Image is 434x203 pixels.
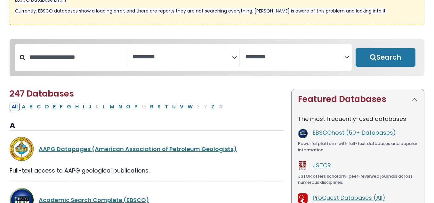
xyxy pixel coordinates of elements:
[298,114,418,123] p: The most frequently-used databases
[81,103,86,111] button: Filter Results I
[10,39,424,76] nav: Search filters
[292,89,424,109] button: Featured Databases
[313,129,396,137] a: EBSCOhost (50+ Databases)
[101,103,108,111] button: Filter Results L
[10,102,226,110] div: Alpha-list to filter by first letter of database name
[43,103,51,111] button: Filter Results D
[313,194,385,202] a: ProQuest Databases (All)
[39,145,237,153] a: AAPG Datapages (American Association of Petroleum Geologists)
[313,161,331,169] a: JSTOR
[170,103,178,111] button: Filter Results U
[298,173,418,186] div: JSTOR offers scholarly, peer-reviewed journals across numerous disciplines.
[28,103,35,111] button: Filter Results B
[163,103,170,111] button: Filter Results T
[156,103,163,111] button: Filter Results S
[10,121,284,131] h3: A
[133,103,140,111] button: Filter Results P
[58,103,65,111] button: Filter Results F
[51,103,58,111] button: Filter Results E
[117,103,124,111] button: Filter Results N
[73,103,81,111] button: Filter Results H
[86,103,93,111] button: Filter Results J
[133,54,232,61] textarea: Search
[65,103,73,111] button: Filter Results G
[35,103,43,111] button: Filter Results C
[108,103,116,111] button: Filter Results M
[10,88,74,99] span: 247 Databases
[209,103,216,111] button: Filter Results Z
[15,8,387,14] span: Currently, EBSCO databases show a loading error, and there are reports they are not searching eve...
[298,140,418,153] div: Powerful platform with full-text databases and popular information.
[124,103,132,111] button: Filter Results O
[10,166,284,175] div: Full-text access to AAPG geological publications.
[245,54,345,61] textarea: Search
[25,52,127,63] input: Search database by title or keyword
[20,103,27,111] button: Filter Results A
[186,103,195,111] button: Filter Results W
[356,48,415,67] button: Submit for Search Results
[148,103,155,111] button: Filter Results R
[10,103,20,111] button: All
[178,103,185,111] button: Filter Results V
